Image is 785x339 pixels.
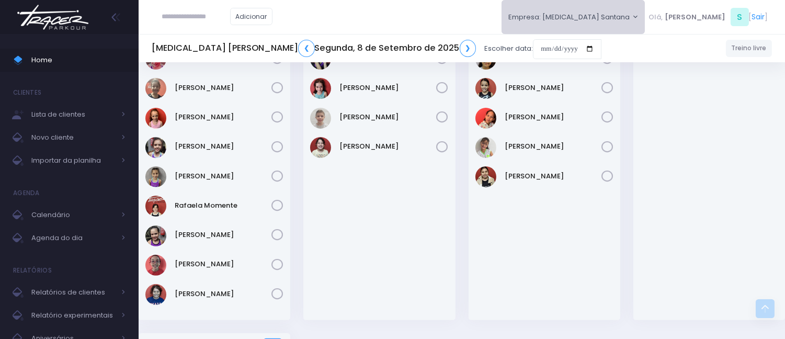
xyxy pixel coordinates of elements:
[505,83,601,93] a: [PERSON_NAME]
[298,40,315,57] a: ❮
[731,8,749,26] span: S
[505,171,601,182] a: [PERSON_NAME]
[665,12,725,22] span: [PERSON_NAME]
[460,40,476,57] a: ❯
[145,225,166,246] img: Sofia Pelegrino de Oliveira
[145,108,166,129] img: Liz Valotto
[475,78,496,99] img: Marina Bravo Tavares de Lima
[152,37,601,61] div: Escolher data:
[175,112,271,122] a: [PERSON_NAME]
[175,141,271,152] a: [PERSON_NAME]
[310,137,331,158] img: Victoria Franco
[31,286,115,299] span: Relatórios de clientes
[13,82,41,103] h4: Clientes
[175,171,271,182] a: [PERSON_NAME]
[505,141,601,152] a: [PERSON_NAME]
[152,40,476,57] h5: [MEDICAL_DATA] [PERSON_NAME] Segunda, 8 de Setembro de 2025
[475,137,496,158] img: Vittória Martins Ferreira
[31,309,115,322] span: Relatório experimentais
[475,108,496,129] img: Valentina Eduarda Azevedo
[145,166,166,187] img: Martina Caparroz Carmona
[505,112,601,122] a: [PERSON_NAME]
[310,78,331,99] img: Manoela mafra
[340,112,437,122] a: [PERSON_NAME]
[145,78,166,99] img: Laura Alycia Ventura de Souza
[645,5,772,29] div: [ ]
[175,200,271,211] a: Rafaela Momente
[175,289,271,299] a: [PERSON_NAME]
[13,260,52,281] h4: Relatórios
[175,230,271,240] a: [PERSON_NAME]
[31,53,126,67] span: Home
[175,259,271,269] a: [PERSON_NAME]
[145,196,166,217] img: Rafaela momente peres
[475,166,496,187] img: Vitória schiavetto chatagnier
[31,131,115,144] span: Novo cliente
[752,12,765,22] a: Sair
[145,137,166,158] img: Maria Cecília Utimi de Sousa
[31,108,115,121] span: Lista de clientes
[340,83,437,93] a: [PERSON_NAME]
[310,108,331,129] img: Pedro Barsi
[145,284,166,305] img: Ágatha Fernandes Freire
[13,183,40,204] h4: Agenda
[649,12,663,22] span: Olá,
[31,154,115,167] span: Importar da planilha
[175,83,271,93] a: [PERSON_NAME]
[145,255,166,276] img: Soraya Gusmão
[340,141,437,152] a: [PERSON_NAME]
[726,40,772,57] a: Treino livre
[230,8,273,25] a: Adicionar
[31,208,115,222] span: Calendário
[31,231,115,245] span: Agenda do dia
